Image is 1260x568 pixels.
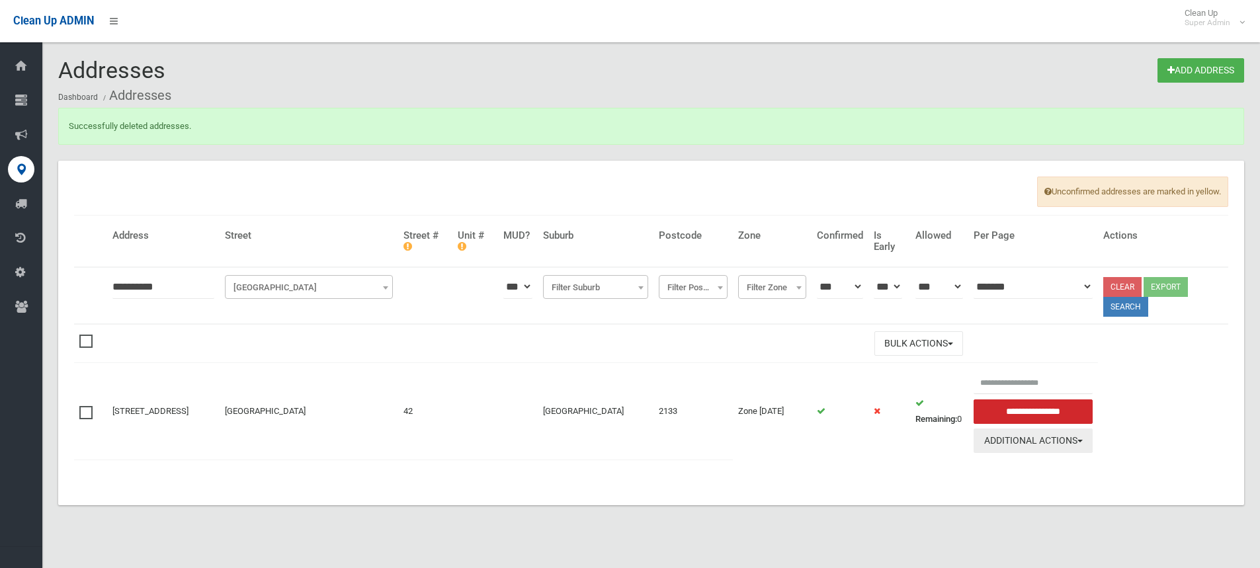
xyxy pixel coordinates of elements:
[220,363,398,460] td: [GEOGRAPHIC_DATA]
[659,230,728,241] h4: Postcode
[653,363,733,460] td: 2133
[915,230,963,241] h4: Allowed
[874,230,905,252] h4: Is Early
[817,230,863,241] h4: Confirmed
[403,230,447,252] h4: Street #
[738,275,806,299] span: Filter Zone
[543,275,648,299] span: Filter Suburb
[1157,58,1244,83] a: Add Address
[733,363,812,460] td: Zone [DATE]
[910,363,968,460] td: 0
[112,230,214,241] h4: Address
[738,230,806,241] h4: Zone
[503,230,532,241] h4: MUD?
[1103,230,1223,241] h4: Actions
[546,278,645,297] span: Filter Suburb
[225,275,393,299] span: Filter Street
[974,230,1093,241] h4: Per Page
[58,108,1244,145] div: Successfully deleted addresses.
[228,278,390,297] span: Filter Street
[1037,177,1228,207] span: Unconfirmed addresses are marked in yellow.
[1185,18,1230,28] small: Super Admin
[741,278,803,297] span: Filter Zone
[1103,277,1142,297] a: Clear
[874,331,963,356] button: Bulk Actions
[112,406,189,416] a: [STREET_ADDRESS]
[1144,277,1188,297] button: Export
[543,230,648,241] h4: Suburb
[58,93,98,102] a: Dashboard
[458,230,493,252] h4: Unit #
[1178,8,1243,28] span: Clean Up
[13,15,94,27] span: Clean Up ADMIN
[659,275,728,299] span: Filter Postcode
[915,414,957,424] strong: Remaining:
[398,363,452,460] td: 42
[58,57,165,83] span: Addresses
[1103,297,1148,317] button: Search
[225,230,393,241] h4: Street
[662,278,724,297] span: Filter Postcode
[100,83,171,108] li: Addresses
[974,428,1093,453] button: Additional Actions
[538,363,653,460] td: [GEOGRAPHIC_DATA]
